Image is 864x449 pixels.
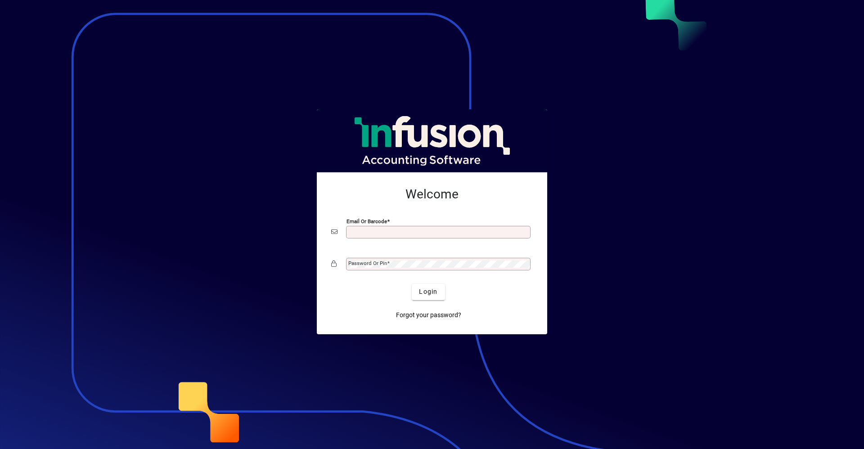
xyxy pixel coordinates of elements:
[392,307,465,323] a: Forgot your password?
[331,187,533,202] h2: Welcome
[348,260,387,266] mat-label: Password or Pin
[346,218,387,224] mat-label: Email or Barcode
[412,284,445,300] button: Login
[419,287,437,296] span: Login
[396,310,461,320] span: Forgot your password?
